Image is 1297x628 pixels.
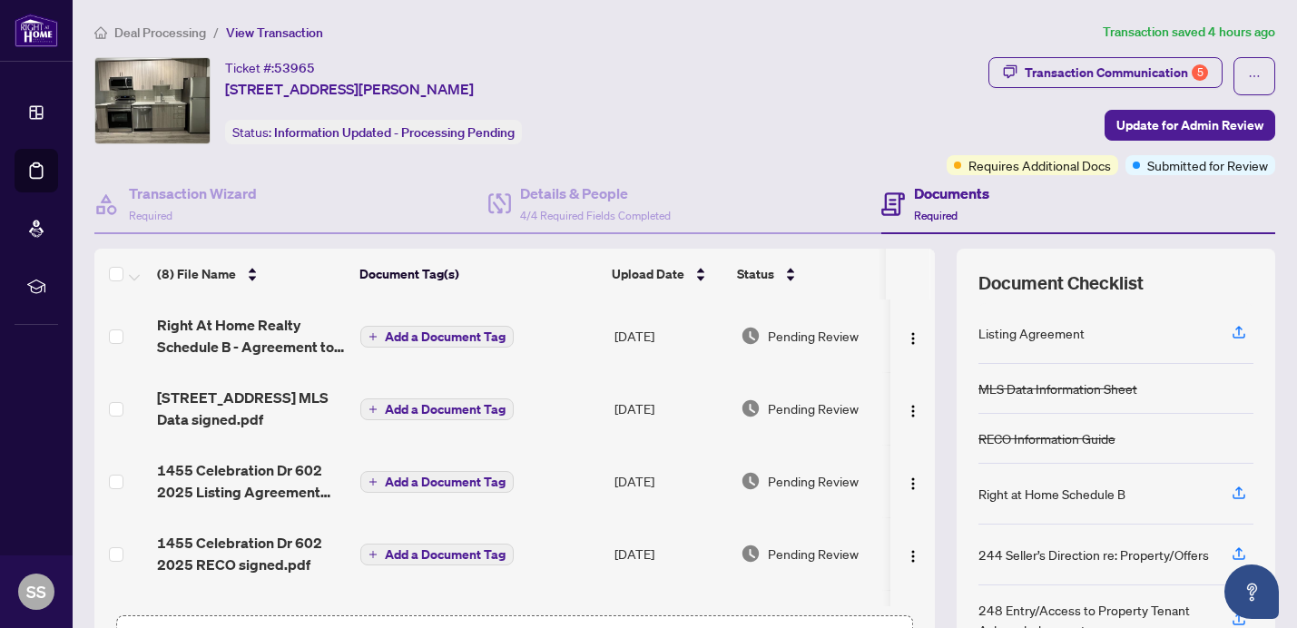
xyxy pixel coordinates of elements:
[978,323,1085,343] div: Listing Agreement
[368,550,378,559] span: plus
[157,264,236,284] span: (8) File Name
[607,299,732,372] td: [DATE]
[741,544,761,564] img: Document Status
[129,209,172,222] span: Required
[157,459,346,503] span: 1455 Celebration Dr 602 2025 Listing Agreement signed.pdf
[385,548,506,561] span: Add a Document Tag
[899,394,928,423] button: Logo
[906,404,920,418] img: Logo
[157,387,346,430] span: [STREET_ADDRESS] MLS Data signed.pdf
[225,120,522,144] div: Status:
[768,471,859,491] span: Pending Review
[157,532,346,575] span: 1455 Celebration Dr 602 2025 RECO signed.pdf
[899,539,928,568] button: Logo
[737,264,774,284] span: Status
[988,57,1223,88] button: Transaction Communication5
[360,326,514,348] button: Add a Document Tag
[129,182,257,204] h4: Transaction Wizard
[1147,155,1268,175] span: Submitted for Review
[607,372,732,445] td: [DATE]
[607,445,732,517] td: [DATE]
[274,60,315,76] span: 53965
[157,314,346,358] span: Right At Home Realty Schedule B - Agreement to Lease - Residential 2025.pdf
[978,270,1144,296] span: Document Checklist
[360,544,514,565] button: Add a Document Tag
[612,264,684,284] span: Upload Date
[906,549,920,564] img: Logo
[150,249,352,299] th: (8) File Name
[906,331,920,346] img: Logo
[385,330,506,343] span: Add a Document Tag
[741,398,761,418] img: Document Status
[95,58,210,143] img: IMG-E12410368_1.jpg
[1248,70,1261,83] span: ellipsis
[368,405,378,414] span: plus
[225,57,315,78] div: Ticket #:
[360,470,514,494] button: Add a Document Tag
[360,397,514,421] button: Add a Document Tag
[1116,111,1263,140] span: Update for Admin Review
[978,545,1209,564] div: 244 Seller’s Direction re: Property/Offers
[15,14,58,47] img: logo
[730,249,886,299] th: Status
[914,182,989,204] h4: Documents
[225,78,474,100] span: [STREET_ADDRESS][PERSON_NAME]
[385,476,506,488] span: Add a Document Tag
[352,249,605,299] th: Document Tag(s)
[768,326,859,346] span: Pending Review
[360,471,514,493] button: Add a Document Tag
[607,517,732,590] td: [DATE]
[520,209,671,222] span: 4/4 Required Fields Completed
[385,403,506,416] span: Add a Document Tag
[274,124,515,141] span: Information Updated - Processing Pending
[360,543,514,566] button: Add a Document Tag
[604,249,730,299] th: Upload Date
[1103,22,1275,43] article: Transaction saved 4 hours ago
[968,155,1111,175] span: Requires Additional Docs
[768,398,859,418] span: Pending Review
[741,471,761,491] img: Document Status
[978,378,1137,398] div: MLS Data Information Sheet
[114,25,206,41] span: Deal Processing
[94,26,107,39] span: home
[520,182,671,204] h4: Details & People
[978,428,1115,448] div: RECO Information Guide
[899,466,928,496] button: Logo
[906,476,920,491] img: Logo
[26,579,46,604] span: SS
[1224,564,1279,619] button: Open asap
[899,321,928,350] button: Logo
[368,477,378,486] span: plus
[914,209,958,222] span: Required
[226,25,323,41] span: View Transaction
[978,484,1125,504] div: Right at Home Schedule B
[741,326,761,346] img: Document Status
[360,398,514,420] button: Add a Document Tag
[768,544,859,564] span: Pending Review
[213,22,219,43] li: /
[1025,58,1208,87] div: Transaction Communication
[1105,110,1275,141] button: Update for Admin Review
[368,332,378,341] span: plus
[360,325,514,348] button: Add a Document Tag
[1192,64,1208,81] div: 5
